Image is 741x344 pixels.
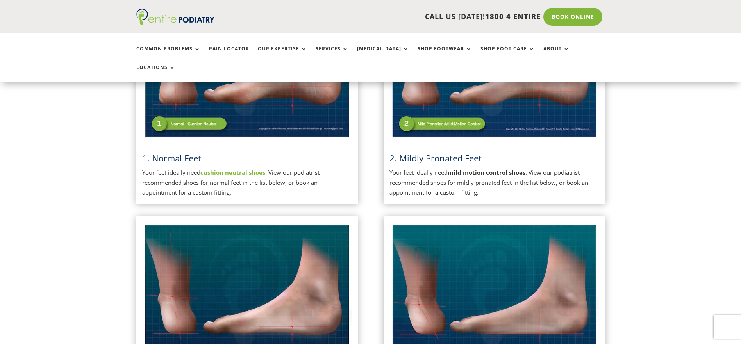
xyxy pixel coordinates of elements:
[485,12,541,21] span: 1800 4 ENTIRE
[142,168,352,198] p: Your feet ideally need . View our podiatrist recommended shoes for normal feet in the list below,...
[357,46,409,63] a: [MEDICAL_DATA]
[142,152,201,164] a: 1. Normal Feet
[316,46,348,63] a: Services
[136,46,200,63] a: Common Problems
[448,168,525,176] strong: mild motion control shoes
[543,8,602,26] a: Book Online
[543,46,570,63] a: About
[418,46,472,63] a: Shop Footwear
[245,12,541,22] p: CALL US [DATE]!
[389,168,599,198] p: Your feet ideally need . View our podiatrist recommended shoes for mildly pronated feet in the li...
[136,19,214,27] a: Entire Podiatry
[480,46,535,63] a: Shop Foot Care
[209,46,249,63] a: Pain Locator
[136,9,214,25] img: logo (1)
[258,46,307,63] a: Our Expertise
[200,168,265,176] a: cushion neutral shoes
[389,152,482,164] span: 2. Mildly Pronated Feet
[136,65,175,82] a: Locations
